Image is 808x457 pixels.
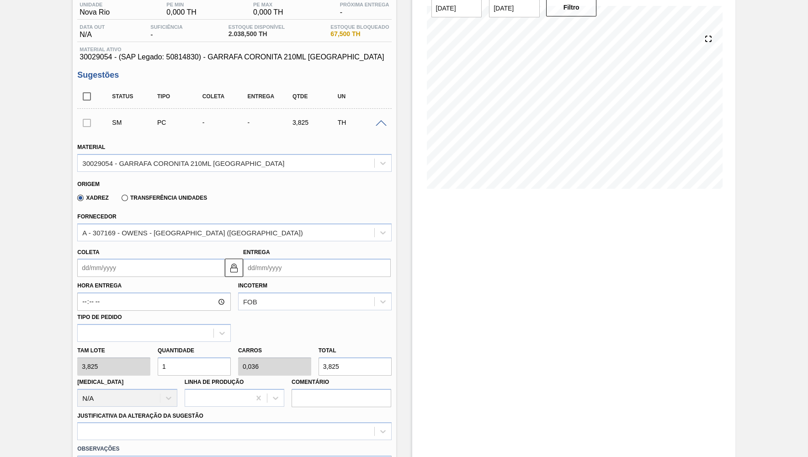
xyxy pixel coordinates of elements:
span: 67,500 TH [330,31,389,37]
span: Unidade [80,2,110,7]
div: FOB [243,298,257,306]
label: [MEDICAL_DATA] [77,379,123,385]
div: Qtde [290,93,340,100]
div: Pedido de Compra [155,119,205,126]
div: TH [335,119,385,126]
div: - [245,119,295,126]
label: Total [319,347,336,354]
label: Linha de Produção [185,379,244,385]
span: 0,000 TH [253,8,283,16]
span: Estoque Bloqueado [330,24,389,30]
label: Observações [77,442,391,456]
span: Suficiência [150,24,182,30]
span: 2.038,500 TH [229,31,285,37]
div: 30029054 - GARRAFA CORONITA 210ML [GEOGRAPHIC_DATA] [82,159,284,167]
label: Comentário [292,376,391,389]
input: dd/mm/yyyy [77,259,225,277]
label: Entrega [243,249,270,255]
label: Carros [238,347,262,354]
img: locked [229,262,239,273]
div: 3,825 [290,119,340,126]
div: A - 307169 - OWENS - [GEOGRAPHIC_DATA] ([GEOGRAPHIC_DATA]) [82,228,303,236]
label: Origem [77,181,100,187]
label: Transferência Unidades [122,195,207,201]
span: Material ativo [80,47,389,52]
div: Tipo [155,93,205,100]
label: Tam lote [77,344,150,357]
span: PE MAX [253,2,283,7]
div: Sugestão Manual [110,119,159,126]
span: Próxima Entrega [340,2,389,7]
div: - [148,24,185,39]
div: Entrega [245,93,295,100]
span: Nova Rio [80,8,110,16]
div: Coleta [200,93,250,100]
span: PE MIN [166,2,197,7]
label: Coleta [77,249,99,255]
label: Quantidade [158,347,194,354]
span: 0,000 TH [166,8,197,16]
div: N/A [77,24,107,39]
label: Hora Entrega [77,279,231,292]
h3: Sugestões [77,70,391,80]
div: UN [335,93,385,100]
button: locked [225,259,243,277]
span: Data out [80,24,105,30]
label: Material [77,144,105,150]
span: 30029054 - (SAP Legado: 50814830) - GARRAFA CORONITA 210ML [GEOGRAPHIC_DATA] [80,53,389,61]
label: Justificativa da Alteração da Sugestão [77,413,203,419]
label: Xadrez [77,195,109,201]
input: dd/mm/yyyy [243,259,391,277]
label: Tipo de pedido [77,314,122,320]
span: Estoque Disponível [229,24,285,30]
label: Fornecedor [77,213,116,220]
div: - [200,119,250,126]
div: Status [110,93,159,100]
label: Incoterm [238,282,267,289]
div: - [338,2,392,16]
